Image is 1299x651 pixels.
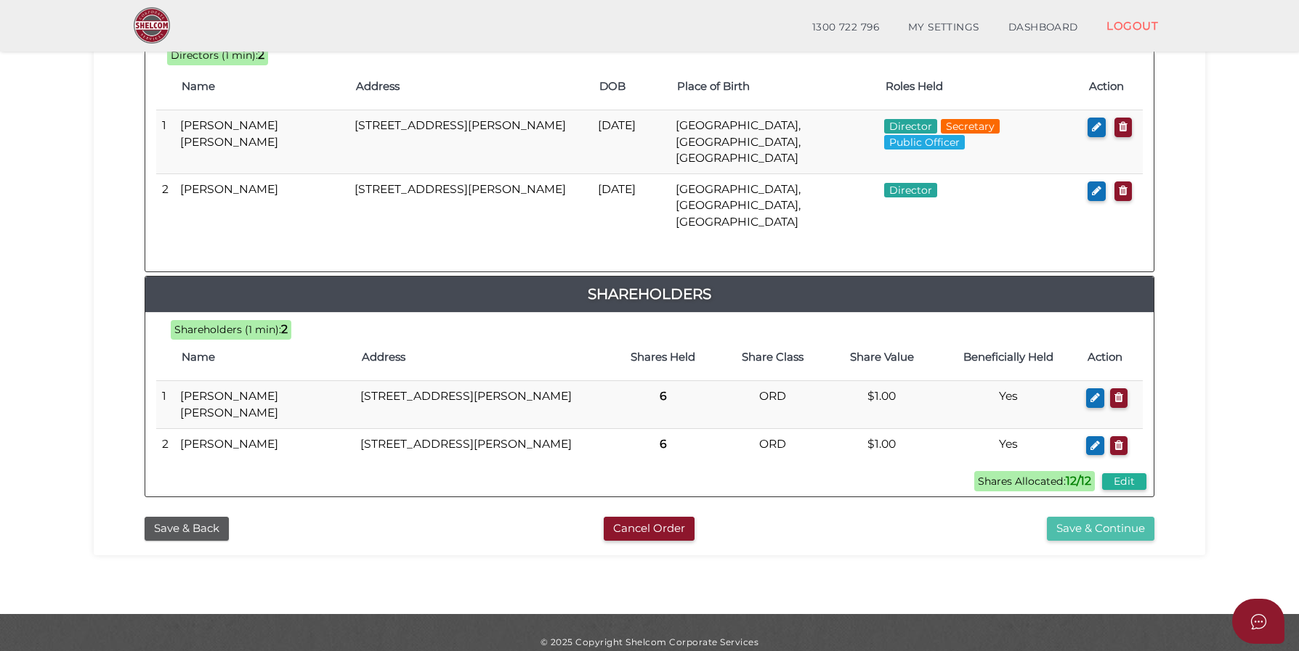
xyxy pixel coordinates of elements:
[670,174,878,237] td: [GEOGRAPHIC_DATA], [GEOGRAPHIC_DATA], [GEOGRAPHIC_DATA]
[355,428,608,462] td: [STREET_ADDRESS][PERSON_NAME]
[156,110,174,174] td: 1
[660,389,667,403] b: 6
[592,174,670,237] td: [DATE]
[835,351,929,364] h4: Share Value
[174,174,349,237] td: [PERSON_NAME]
[1089,81,1136,93] h4: Action
[182,351,347,364] h4: Name
[894,13,994,42] a: MY SETTINGS
[105,636,1194,648] div: © 2025 Copyright Shelcom Corporate Services
[604,517,695,541] button: Cancel Order
[156,174,174,237] td: 2
[944,351,1074,364] h4: Beneficially Held
[171,49,258,62] span: Directors (1 min):
[1088,351,1136,364] h4: Action
[1047,517,1154,541] button: Save & Continue
[356,81,585,93] h4: Address
[156,428,174,462] td: 2
[827,428,936,462] td: $1.00
[886,81,1075,93] h4: Roles Held
[174,323,281,336] span: Shareholders (1 min):
[1066,474,1091,488] b: 12/12
[174,110,349,174] td: [PERSON_NAME] [PERSON_NAME]
[156,381,174,429] td: 1
[884,119,937,134] span: Director
[258,48,264,62] b: 2
[145,282,1154,306] a: Shareholders
[677,81,871,93] h4: Place of Birth
[1102,473,1146,490] button: Edit
[174,381,355,429] td: [PERSON_NAME] [PERSON_NAME]
[174,428,355,462] td: [PERSON_NAME]
[615,351,711,364] h4: Shares Held
[884,135,965,150] span: Public Officer
[994,13,1093,42] a: DASHBOARD
[362,351,601,364] h4: Address
[355,381,608,429] td: [STREET_ADDRESS][PERSON_NAME]
[670,110,878,174] td: [GEOGRAPHIC_DATA], [GEOGRAPHIC_DATA], [GEOGRAPHIC_DATA]
[1092,11,1173,41] a: LOGOUT
[599,81,663,93] h4: DOB
[936,381,1081,429] td: Yes
[718,428,827,462] td: ORD
[145,517,229,541] button: Save & Back
[281,322,288,336] b: 2
[349,110,592,174] td: [STREET_ADDRESS][PERSON_NAME]
[182,81,341,93] h4: Name
[1232,599,1284,644] button: Open asap
[798,13,894,42] a: 1300 722 796
[884,183,937,197] span: Director
[936,428,1081,462] td: Yes
[592,110,670,174] td: [DATE]
[660,437,667,451] b: 6
[718,381,827,429] td: ORD
[974,471,1095,491] span: Shares Allocated:
[941,119,1000,134] span: Secretary
[349,174,592,237] td: [STREET_ADDRESS][PERSON_NAME]
[725,351,820,364] h4: Share Class
[827,381,936,429] td: $1.00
